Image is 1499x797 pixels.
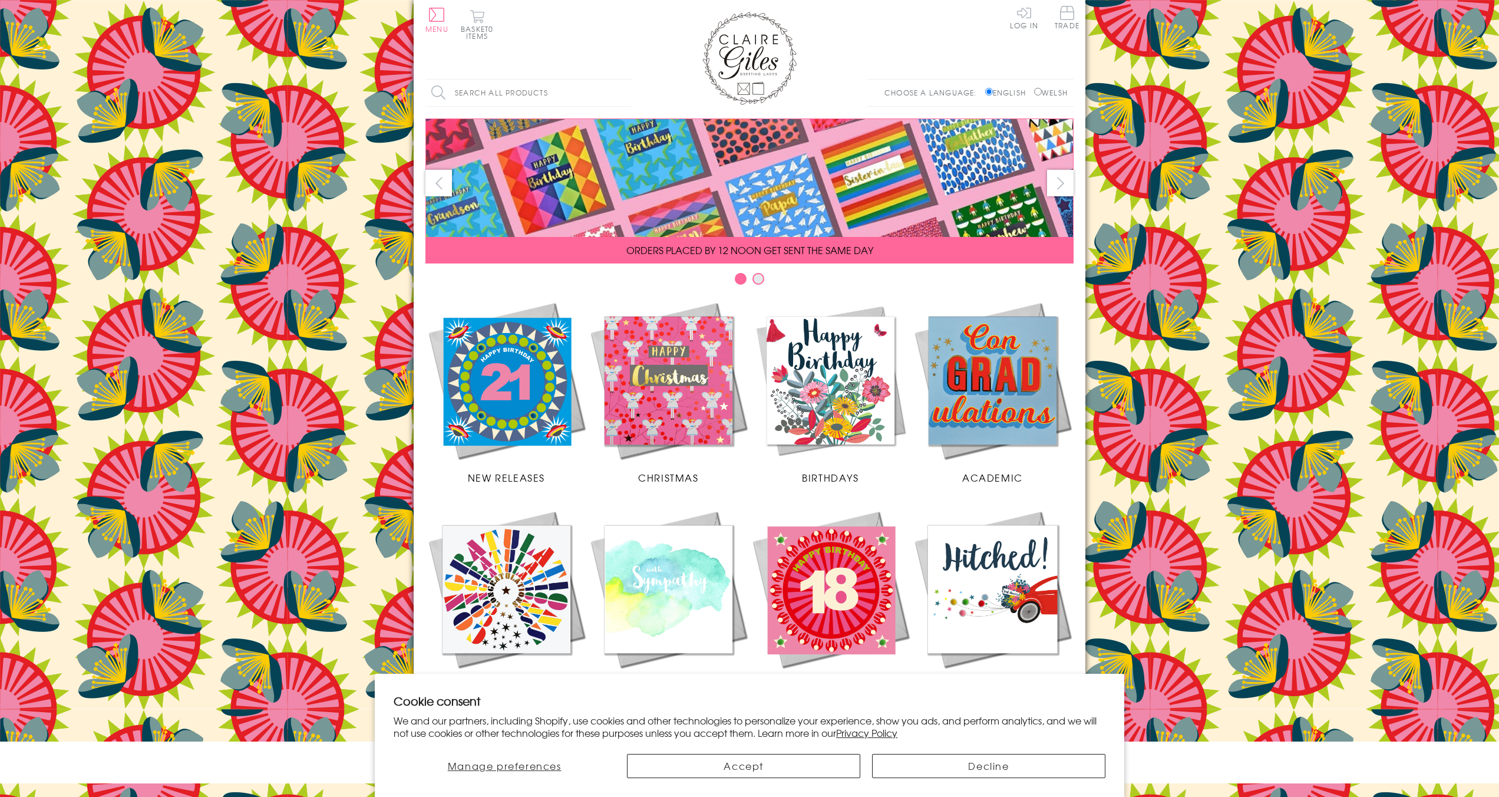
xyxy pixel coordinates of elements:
[587,299,750,485] a: Christmas
[735,273,747,285] button: Carousel Page 1 (Current Slide)
[394,714,1105,739] p: We and our partners, including Shopify, use cookies and other technologies to personalize your ex...
[394,693,1105,709] h2: Cookie consent
[702,12,797,105] img: Claire Giles Greetings Cards
[1047,170,1074,196] button: next
[985,88,993,95] input: English
[626,243,873,257] span: ORDERS PLACED BY 12 NOON GET SENT THE SAME DAY
[461,9,493,39] button: Basket0 items
[1034,87,1068,98] label: Welsh
[448,759,562,773] span: Manage preferences
[394,754,615,778] button: Manage preferences
[425,272,1074,291] div: Carousel Pagination
[802,470,859,485] span: Birthdays
[1034,88,1042,95] input: Welsh
[425,8,448,32] button: Menu
[1010,6,1038,29] a: Log In
[425,508,587,693] a: Congratulations
[912,299,1074,485] a: Academic
[985,87,1032,98] label: English
[425,80,632,106] input: Search all products
[466,24,493,41] span: 0 items
[750,299,912,485] a: Birthdays
[750,508,912,693] a: Age Cards
[1055,6,1079,29] span: Trade
[468,470,545,485] span: New Releases
[627,754,860,778] button: Accept
[872,754,1105,778] button: Decline
[587,508,750,693] a: Sympathy
[425,170,452,196] button: prev
[425,24,448,34] span: Menu
[752,273,764,285] button: Carousel Page 2
[912,508,1074,693] a: Wedding Occasions
[638,470,698,485] span: Christmas
[1055,6,1079,31] a: Trade
[620,80,632,106] input: Search
[962,470,1023,485] span: Academic
[425,299,587,485] a: New Releases
[884,87,983,98] p: Choose a language:
[836,726,897,740] a: Privacy Policy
